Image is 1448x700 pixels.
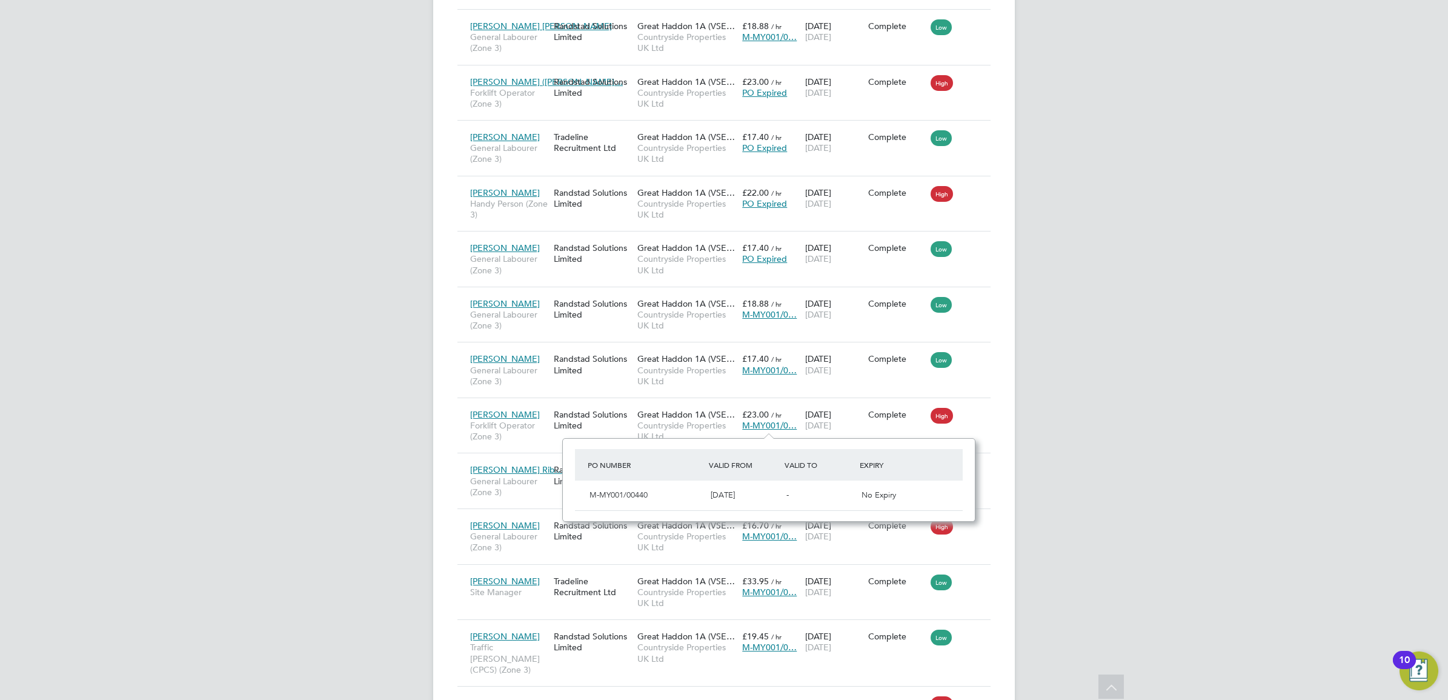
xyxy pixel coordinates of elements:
span: Low [931,130,952,146]
div: [DATE] [802,181,865,215]
span: Great Haddon 1A (VSE… [637,76,735,87]
span: / hr [771,78,782,87]
span: [PERSON_NAME] [470,242,540,253]
span: Countryside Properties UK Ltd [637,253,736,275]
span: Great Haddon 1A (VSE… [637,298,735,309]
div: Complete [868,21,925,32]
div: Expiry [857,454,932,476]
span: [PERSON_NAME] [PERSON_NAME] [470,21,612,32]
span: General Labourer (Zone 3) [470,253,548,275]
span: M-MY001/0… [742,531,797,542]
div: [DATE] [802,236,865,270]
span: Great Haddon 1A (VSE… [637,576,735,587]
span: £17.40 [742,353,769,364]
span: [DATE] [805,309,831,320]
span: Site Manager [470,587,548,598]
span: Great Haddon 1A (VSE… [637,21,735,32]
span: Great Haddon 1A (VSE… [637,242,735,253]
span: £18.88 [742,21,769,32]
div: Complete [868,132,925,142]
span: Low [931,352,952,368]
a: [PERSON_NAME] Rib…General Labourer (Zone 3)Randstad Solutions LimitedGreat Haddon 1A (VSE…Country... [467,458,991,468]
span: Low [931,241,952,257]
span: M-MY001/0… [742,642,797,653]
span: Countryside Properties UK Ltd [637,32,736,53]
div: PO Number [585,454,706,476]
span: [DATE] [805,142,831,153]
div: [DATE] [802,125,865,159]
div: Valid From [706,454,782,476]
span: Low [931,297,952,313]
span: Forklift Operator (Zone 3) [470,87,548,109]
span: M-MY001/0… [742,309,797,320]
span: [DATE] [805,87,831,98]
span: / hr [771,244,782,253]
span: Countryside Properties UK Ltd [637,87,736,109]
a: [PERSON_NAME] [PERSON_NAME]General Labourer (Zone 3)Randstad Solutions LimitedGreat Haddon 1A (VS... [467,14,991,24]
span: / hr [771,410,782,419]
span: Great Haddon 1A (VSE… [637,353,735,364]
div: [DATE] [802,514,865,548]
div: Complete [868,298,925,309]
span: / hr [771,577,782,586]
span: No Expiry [862,490,896,500]
span: / hr [771,22,782,31]
span: Great Haddon 1A (VSE… [637,187,735,198]
span: General Labourer (Zone 3) [470,309,548,331]
span: £23.00 [742,409,769,420]
span: General Labourer (Zone 3) [470,32,548,53]
span: / hr [771,299,782,308]
span: £18.88 [742,298,769,309]
div: Tradeline Recruitment Ltd [551,570,634,604]
span: PO Expired [742,142,787,153]
span: Low [931,630,952,645]
span: [PERSON_NAME] [470,298,540,309]
div: Randstad Solutions Limited [551,292,634,326]
div: Complete [868,409,925,420]
span: Traffic [PERSON_NAME] (CPCS) (Zone 3) [470,642,548,675]
span: £19.45 [742,631,769,642]
div: Tradeline Recruitment Ltd [551,125,634,159]
span: [DATE] [805,642,831,653]
div: Complete [868,353,925,364]
span: [PERSON_NAME] [470,576,540,587]
a: [PERSON_NAME]General Labourer (Zone 3)Randstad Solutions LimitedGreat Haddon 1A (VSE…Countryside ... [467,513,991,524]
span: / hr [771,521,782,530]
span: General Labourer (Zone 3) [470,531,548,553]
span: £16.70 [742,520,769,531]
span: Countryside Properties UK Ltd [637,420,736,442]
a: [PERSON_NAME]Handy Person (Zone 3)Randstad Solutions LimitedGreat Haddon 1A (VSE…Countryside Prop... [467,181,991,191]
span: M-MY001/0… [742,32,797,42]
span: High [931,186,953,202]
span: [PERSON_NAME] [470,409,540,420]
a: [PERSON_NAME]Forklift Operator (Zone 3)Randstad Solutions LimitedGreat Haddon 1A (VSE…Countryside... [467,402,991,413]
a: [PERSON_NAME]General Labourer (Zone 3)Randstad Solutions LimitedGreat Haddon 1A (VSE…Countryside ... [467,292,991,302]
span: / hr [771,632,782,641]
div: [DATE] [802,570,865,604]
span: [PERSON_NAME] [470,187,540,198]
a: [PERSON_NAME]General Labourer (Zone 3)Randstad Solutions LimitedGreat Haddon 1A (VSE…Countryside ... [467,236,991,246]
span: PO Expired [742,87,787,98]
span: [PERSON_NAME] [470,353,540,364]
div: [DATE] [802,625,865,659]
span: [PERSON_NAME] ([PERSON_NAME]… [470,76,623,87]
span: High [931,408,953,424]
div: 10 [1399,660,1410,676]
span: [DATE] [805,198,831,209]
span: PO Expired [742,198,787,209]
span: [PERSON_NAME] [470,520,540,531]
a: [PERSON_NAME]Site ManagerTradeline Recruitment LtdGreat Haddon 1A (VSE…Countryside Properties UK ... [467,569,991,579]
div: Randstad Solutions Limited [551,403,634,437]
button: Open Resource Center, 10 new notifications [1400,652,1438,690]
div: Complete [868,520,925,531]
div: [DATE] [802,70,865,104]
div: [DATE] [802,15,865,48]
div: Complete [868,76,925,87]
span: £17.40 [742,242,769,253]
span: M-MY001/0… [742,365,797,376]
div: Randstad Solutions Limited [551,181,634,215]
span: £23.00 [742,76,769,87]
span: - [786,490,789,500]
span: M-MY001/0… [742,587,797,598]
div: Randstad Solutions Limited [551,514,634,548]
